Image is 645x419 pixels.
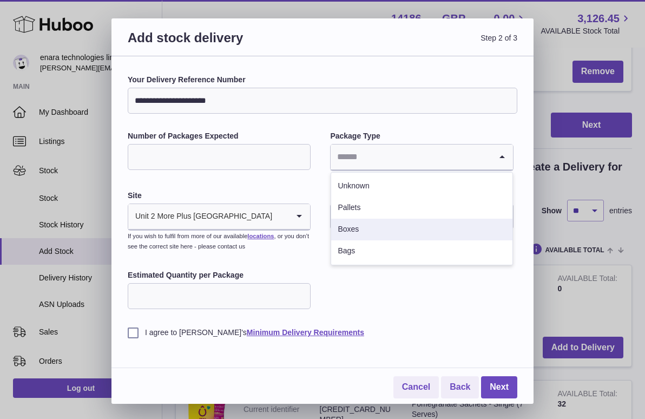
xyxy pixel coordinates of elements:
[393,376,439,398] a: Cancel
[330,191,513,201] label: Expected Delivery Date
[128,204,273,229] span: Unit 2 More Plus [GEOGRAPHIC_DATA]
[273,204,288,229] input: Search for option
[128,233,309,250] small: If you wish to fulfil from more of our available , or you don’t see the correct site here - pleas...
[331,145,512,171] div: Search for option
[330,131,513,141] label: Package Type
[331,240,512,262] li: Bags
[331,175,512,197] li: Unknown
[331,219,512,240] li: Boxes
[128,131,311,141] label: Number of Packages Expected
[331,197,512,219] li: Pallets
[128,270,311,280] label: Estimated Quantity per Package
[128,191,311,201] label: Site
[128,328,517,338] label: I agree to [PERSON_NAME]'s
[441,376,479,398] a: Back
[247,233,274,239] a: locations
[128,75,517,85] label: Your Delivery Reference Number
[331,145,491,169] input: Search for option
[322,29,517,59] span: Step 2 of 3
[247,328,364,337] a: Minimum Delivery Requirements
[481,376,517,398] a: Next
[128,29,322,59] h3: Add stock delivery
[128,204,310,230] div: Search for option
